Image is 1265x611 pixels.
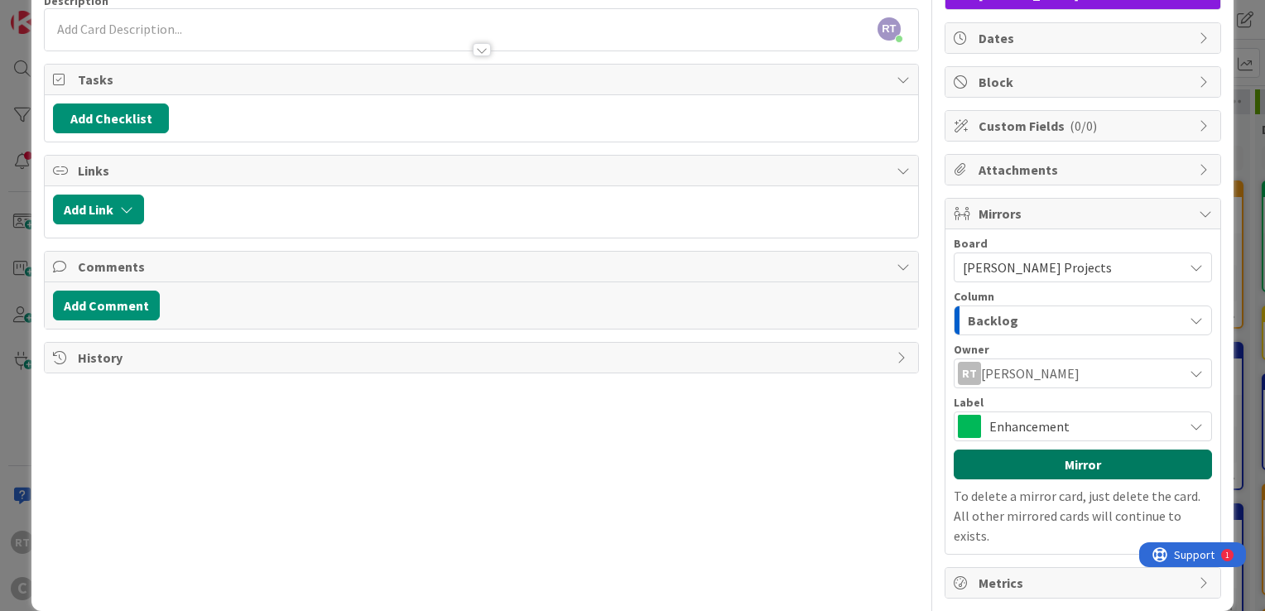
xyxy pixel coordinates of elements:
[878,17,901,41] span: RT
[954,305,1212,335] button: Backlog
[954,344,989,355] span: Owner
[78,257,888,277] span: Comments
[979,72,1190,92] span: Block
[954,397,984,408] span: Label
[53,291,160,320] button: Add Comment
[979,28,1190,48] span: Dates
[968,310,1018,331] span: Backlog
[989,415,1175,438] span: Enhancement
[954,450,1212,479] button: Mirror
[958,362,981,385] div: RT
[1070,118,1097,134] span: ( 0/0 )
[979,204,1190,224] span: Mirrors
[979,573,1190,593] span: Metrics
[954,486,1212,546] p: To delete a mirror card, just delete the card. All other mirrored cards will continue to exists.
[78,70,888,89] span: Tasks
[954,238,988,249] span: Board
[78,348,888,368] span: History
[954,291,994,302] span: Column
[979,116,1190,136] span: Custom Fields
[78,161,888,180] span: Links
[53,103,169,133] button: Add Checklist
[979,160,1190,180] span: Attachments
[35,2,75,22] span: Support
[53,195,144,224] button: Add Link
[86,7,90,20] div: 1
[963,259,1112,276] span: [PERSON_NAME] Projects
[981,363,1080,383] span: [PERSON_NAME]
